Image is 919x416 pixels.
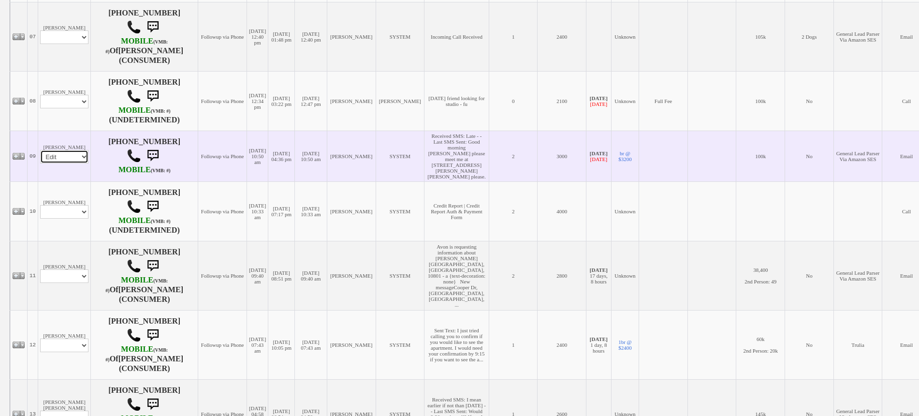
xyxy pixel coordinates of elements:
[327,71,376,131] td: [PERSON_NAME]
[736,241,785,310] td: 38,400 2nd Person: 49
[424,71,489,131] td: [DATE] friend looking for studio - fu
[424,2,489,71] td: Incoming Call Received
[489,71,538,131] td: 0
[118,285,184,294] b: [PERSON_NAME]
[105,278,168,293] font: (VMB: #)
[247,181,268,241] td: [DATE] 10:33 am
[28,131,38,181] td: 09
[736,131,785,181] td: 100k
[611,71,639,131] td: Unknown
[121,276,153,284] font: MOBILE
[376,181,424,241] td: SYSTEM
[376,71,424,131] td: [PERSON_NAME]
[294,241,327,310] td: [DATE] 09:40 am
[736,310,785,379] td: 60k 2nd Person: 20k
[143,17,162,37] img: sms.png
[424,241,489,310] td: Avon is requesting information about [PERSON_NAME][GEOGRAPHIC_DATA], [GEOGRAPHIC_DATA], 10801 - a...
[538,71,586,131] td: 2100
[327,310,376,379] td: [PERSON_NAME]
[489,241,538,310] td: 2
[127,397,141,412] img: call.png
[785,310,834,379] td: No
[118,165,171,174] b: AT&T Wireless
[198,181,247,241] td: Followup via Phone
[127,20,141,34] img: call.png
[424,181,489,241] td: Credit Report | Credit Report Auth & Payment Form
[198,71,247,131] td: Followup via Phone
[28,181,38,241] td: 10
[736,71,785,131] td: 100k
[489,310,538,379] td: 1
[268,181,295,241] td: [DATE] 07:17 pm
[198,131,247,181] td: Followup via Phone
[198,241,247,310] td: Followup via Phone
[127,149,141,163] img: call.png
[785,241,834,310] td: No
[247,2,268,71] td: [DATE] 12:40 pm
[118,216,171,225] b: AT&T Wireless
[118,106,171,115] b: AT&T Wireless
[294,2,327,71] td: [DATE] 12:40 pm
[143,197,162,216] img: sms.png
[785,71,834,131] td: No
[538,181,586,241] td: 4000
[38,2,91,71] td: [PERSON_NAME]
[127,259,141,273] img: call.png
[38,310,91,379] td: [PERSON_NAME]
[376,241,424,310] td: SYSTEM
[143,256,162,276] img: sms.png
[294,71,327,131] td: [DATE] 12:47 pm
[105,345,168,363] b: T-Mobile USA, Inc.
[785,131,834,181] td: No
[833,131,882,181] td: General Lead Parser Via Amazon SES
[143,326,162,345] img: sms.png
[93,137,196,175] h4: [PHONE_NUMBER]
[93,9,196,65] h4: [PHONE_NUMBER] Of (CONSUMER)
[38,131,91,181] td: [PERSON_NAME]
[38,71,91,131] td: [PERSON_NAME]
[143,395,162,414] img: sms.png
[590,336,608,342] b: [DATE]
[785,2,834,71] td: 2 Dogs
[586,310,611,379] td: 1 day, 8 hours
[327,241,376,310] td: [PERSON_NAME]
[376,2,424,71] td: SYSTEM
[611,2,639,71] td: Unknown
[538,310,586,379] td: 2400
[151,168,171,173] font: (VMB: #)
[105,276,168,294] b: AT&T Wireless
[247,310,268,379] td: [DATE] 07:43 am
[118,216,151,225] font: MOBILE
[294,131,327,181] td: [DATE] 10:50 am
[489,131,538,181] td: 2
[294,181,327,241] td: [DATE] 10:33 am
[127,89,141,104] img: call.png
[489,181,538,241] td: 2
[833,2,882,71] td: General Lead Parser Via Amazon SES
[28,310,38,379] td: 12
[105,37,168,55] b: T-Mobile USA, Inc.
[93,188,196,235] h4: [PHONE_NUMBER] (UNDETERMINED)
[28,241,38,310] td: 11
[93,248,196,304] h4: [PHONE_NUMBER] Of (CONSUMER)
[327,131,376,181] td: [PERSON_NAME]
[247,241,268,310] td: [DATE] 09:40 am
[611,181,639,241] td: Unknown
[268,2,295,71] td: [DATE] 01:48 pm
[590,150,608,156] b: [DATE]
[143,87,162,106] img: sms.png
[327,181,376,241] td: [PERSON_NAME]
[121,345,153,354] font: MOBILE
[833,310,882,379] td: Trulia
[118,106,151,115] font: MOBILE
[268,310,295,379] td: [DATE] 10:05 pm
[376,310,424,379] td: SYSTEM
[618,339,632,351] a: 1br @ $2400
[424,310,489,379] td: Sent Text: I just tried calling you to confirm if you would like to see the apartment. I would ne...
[268,241,295,310] td: [DATE] 08:51 pm
[28,2,38,71] td: 07
[611,241,639,310] td: Unknown
[618,150,632,162] a: br @ $3200
[105,347,168,362] font: (VMB: #)
[151,219,171,224] font: (VMB: #)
